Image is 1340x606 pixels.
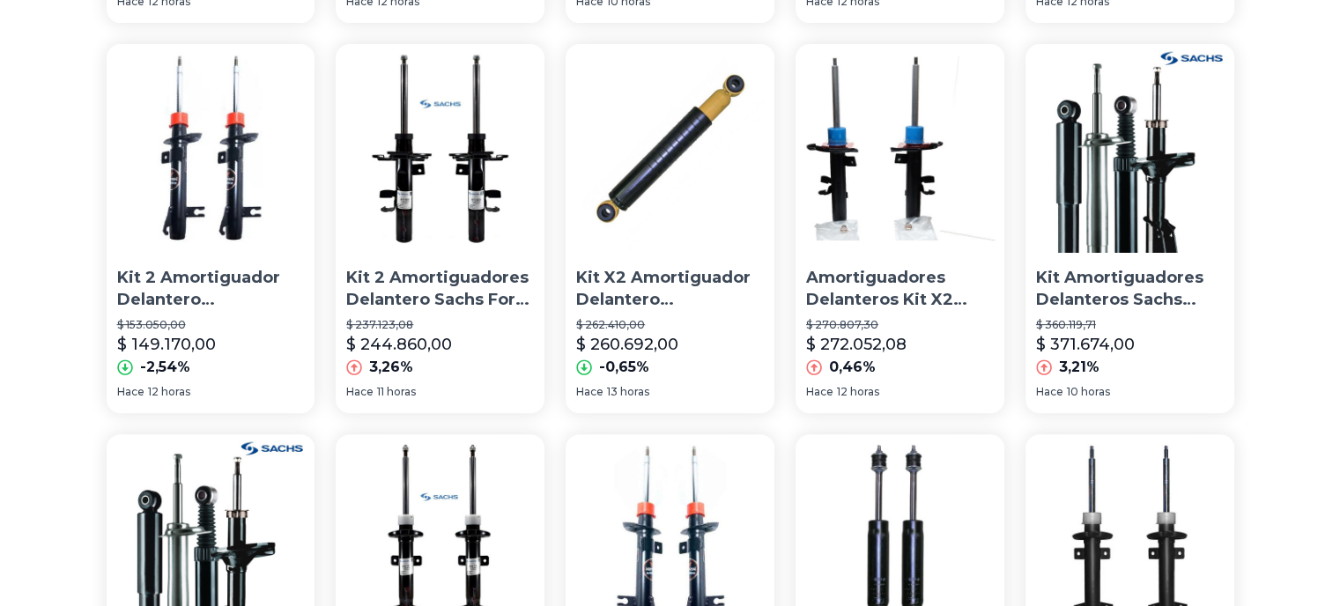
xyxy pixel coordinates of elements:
[607,385,649,399] span: 13 horas
[566,44,774,412] a: Kit X2 Amortiguador Delantero Monroe Ford Camion Cargo 1317eKit X2 Amortiguador Delantero [PERSON...
[806,318,994,332] p: $ 270.807,30
[107,44,315,412] a: Kit 2 Amortiguador Delantero Corven Ford EcosportKit 2 Amortiguador Delantero [PERSON_NAME] Ecosp...
[599,357,649,378] p: -0,65%
[829,357,876,378] p: 0,46%
[1036,267,1224,311] p: Kit Amortiguadores Delanteros Sachs Ford Cargo 1722 1730 Ref
[1025,44,1234,412] a: Kit Amortiguadores Delanteros Sachs Ford Cargo 1722 1730 RefKit Amortiguadores Delanteros Sachs F...
[117,267,305,311] p: Kit 2 Amortiguador Delantero [PERSON_NAME] Ecosport
[1036,318,1224,332] p: $ 360.119,71
[346,318,534,332] p: $ 237.123,08
[576,318,764,332] p: $ 262.410,00
[346,332,452,357] p: $ 244.860,00
[806,385,833,399] span: Hace
[1059,357,1099,378] p: 3,21%
[1036,332,1135,357] p: $ 371.674,00
[369,357,413,378] p: 3,26%
[346,267,534,311] p: Kit 2 Amortiguadores Delantero Sachs Ford Focus 3 2014+
[566,44,774,253] img: Kit X2 Amortiguador Delantero Monroe Ford Camion Cargo 1317e
[117,385,144,399] span: Hace
[346,385,374,399] span: Hace
[796,44,1004,412] a: Amortiguadores Delanteros Kit X2 Originales Ford Focus 3Amortiguadores Delanteros Kit X2 Original...
[117,318,305,332] p: $ 153.050,00
[148,385,190,399] span: 12 horas
[107,44,315,253] img: Kit 2 Amortiguador Delantero Corven Ford Ecosport
[1025,44,1234,253] img: Kit Amortiguadores Delanteros Sachs Ford Cargo 1722 1730 Ref
[576,385,603,399] span: Hace
[806,332,907,357] p: $ 272.052,08
[576,267,764,311] p: Kit X2 Amortiguador Delantero [PERSON_NAME] Camion Cargo 1317e
[576,332,678,357] p: $ 260.692,00
[117,332,216,357] p: $ 149.170,00
[140,357,190,378] p: -2,54%
[1067,385,1110,399] span: 10 horas
[806,267,994,311] p: Amortiguadores Delanteros Kit X2 Originales Ford Focus 3
[796,44,1004,253] img: Amortiguadores Delanteros Kit X2 Originales Ford Focus 3
[1036,385,1063,399] span: Hace
[336,44,544,253] img: Kit 2 Amortiguadores Delantero Sachs Ford Focus 3 2014+
[336,44,544,412] a: Kit 2 Amortiguadores Delantero Sachs Ford Focus 3 2014+Kit 2 Amortiguadores Delantero Sachs Ford ...
[377,385,416,399] span: 11 horas
[837,385,879,399] span: 12 horas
